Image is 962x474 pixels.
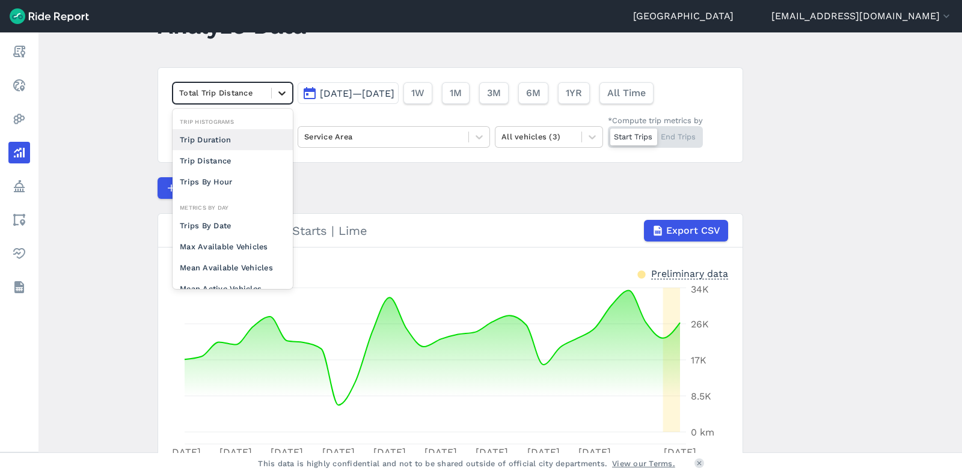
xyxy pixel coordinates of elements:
[633,9,734,23] a: [GEOGRAPHIC_DATA]
[599,82,654,104] button: All Time
[691,427,714,438] tspan: 0 km
[487,86,501,100] span: 3M
[566,86,582,100] span: 1YR
[173,215,293,236] div: Trips By Date
[691,284,709,295] tspan: 34K
[320,88,394,99] span: [DATE]—[DATE]
[644,220,728,242] button: Export CSV
[10,8,89,24] img: Ride Report
[666,223,720,238] span: Export CSV
[173,257,293,278] div: Mean Available Vehicles
[771,9,952,23] button: [EMAIL_ADDRESS][DOMAIN_NAME]
[173,220,728,242] div: Total Trip Distance | Starts | Lime
[651,267,728,279] div: Preliminary data
[479,82,509,104] button: 3M
[526,86,541,100] span: 6M
[322,446,355,458] tspan: [DATE]
[608,115,703,126] div: *Compute trip metrics by
[8,209,30,231] a: Areas
[298,82,399,104] button: [DATE]—[DATE]
[691,354,706,366] tspan: 17K
[219,446,252,458] tspan: [DATE]
[527,446,560,458] tspan: [DATE]
[168,446,201,458] tspan: [DATE]
[173,202,293,213] div: Metrics By Day
[411,86,424,100] span: 1W
[373,446,406,458] tspan: [DATE]
[691,390,711,402] tspan: 8.5K
[8,175,30,197] a: Policy
[578,446,611,458] tspan: [DATE]
[403,82,432,104] button: 1W
[173,278,293,299] div: Mean Active Vehicles
[8,41,30,62] a: Report
[558,82,590,104] button: 1YR
[173,150,293,171] div: Trip Distance
[173,171,293,192] div: Trips By Hour
[8,243,30,264] a: Health
[8,74,30,96] a: Realtime
[664,446,696,458] tspan: [DATE]
[158,177,268,199] button: Compare Metrics
[450,86,462,100] span: 1M
[8,142,30,163] a: Analyze
[607,86,646,100] span: All Time
[8,108,30,130] a: Heatmaps
[442,82,470,104] button: 1M
[173,116,293,127] div: Trip Histograms
[476,446,508,458] tspan: [DATE]
[8,276,30,298] a: Datasets
[691,318,709,330] tspan: 26K
[612,458,675,469] a: View our Terms.
[173,236,293,257] div: Max Available Vehicles
[518,82,548,104] button: 6M
[271,446,303,458] tspan: [DATE]
[173,129,293,150] div: Trip Duration
[424,446,457,458] tspan: [DATE]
